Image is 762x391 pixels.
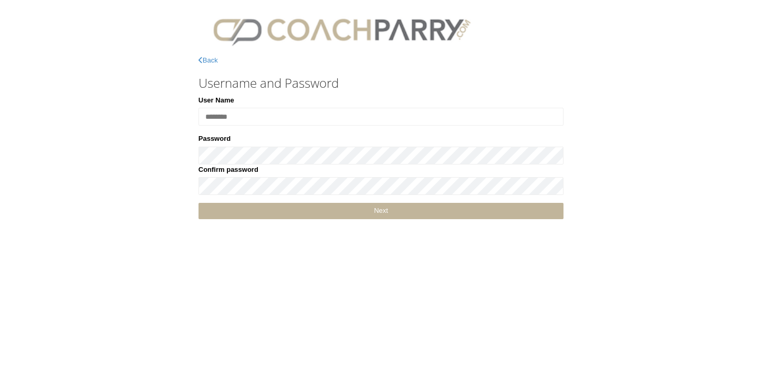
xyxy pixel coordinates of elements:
[199,203,564,219] a: Next
[199,164,258,175] label: Confirm password
[199,76,564,90] h3: Username and Password
[199,95,234,106] label: User Name
[199,11,485,50] img: CPlogo.png
[199,56,218,64] a: Back
[199,133,231,144] label: Password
